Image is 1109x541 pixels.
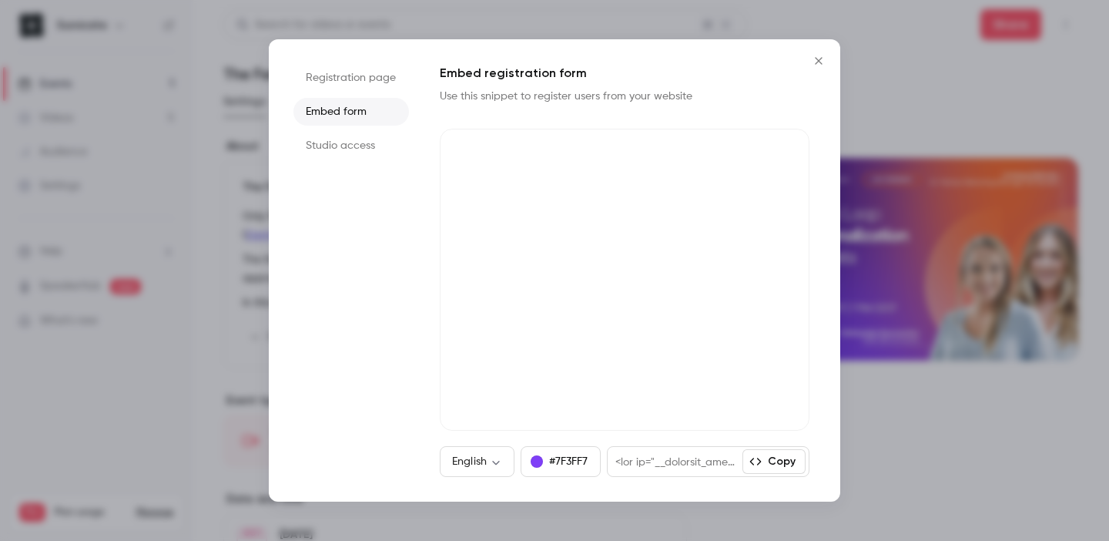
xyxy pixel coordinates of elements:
[440,129,809,431] iframe: Contrast registration form
[293,98,409,126] li: Embed form
[521,446,601,477] button: #7F3FF7
[293,64,409,92] li: Registration page
[742,449,806,474] button: Copy
[440,64,809,82] h1: Embed registration form
[440,89,717,104] p: Use this snippet to register users from your website
[293,132,409,160] li: Studio access
[608,447,742,476] div: <lor ip="__dolorsit_ametconsecte_435adi34-7e9s-758d-ei8t-0071969inc38" utlab="etdol: 155%; magnaa...
[803,45,834,76] button: Close
[440,454,514,469] div: English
